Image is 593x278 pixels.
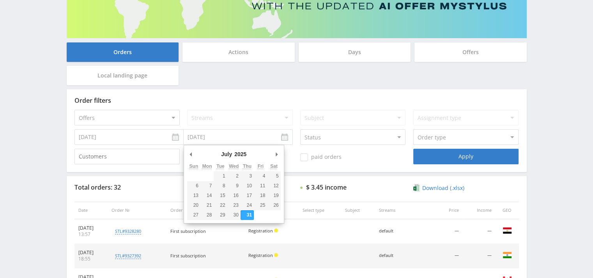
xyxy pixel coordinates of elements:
div: [DATE] [78,250,104,256]
input: Use the arrow keys to pick a date [74,129,184,145]
div: default [379,253,414,258]
div: Offers [414,42,527,62]
button: Previous month [187,148,195,160]
abbr: Saturday [270,164,278,169]
button: 16 [227,191,241,201]
span: paid orders [300,153,342,161]
button: 23 [227,201,241,210]
button: 1 [214,171,227,181]
button: 19 [267,191,280,201]
th: Subject [341,202,375,219]
th: Price [437,202,462,219]
abbr: Monday [202,164,212,169]
span: Registration [248,252,273,258]
button: 22 [214,201,227,210]
button: 7 [200,181,214,191]
span: Registration [248,228,273,234]
input: Customers [74,149,180,164]
button: 11 [254,181,267,191]
span: First subscription [170,228,206,234]
td: — [437,219,462,244]
div: Order filters [74,97,519,104]
div: Days [299,42,411,62]
button: 3 [241,171,254,181]
td: — [437,244,462,268]
button: 9 [227,181,241,191]
div: 2025 [233,148,248,160]
button: 24 [241,201,254,210]
div: Local landing page [67,66,179,85]
div: Total orders: 32 [74,184,180,191]
img: ind.png [503,250,512,260]
button: 18 [254,191,267,201]
div: Orders [67,42,179,62]
img: egy.png [503,226,512,235]
button: 28 [200,210,214,220]
abbr: Wednesday [229,164,239,169]
td: — [463,244,496,268]
div: $ 3.45 income [306,184,347,191]
abbr: Thursday [243,164,251,169]
th: Streams [375,202,437,219]
button: 26 [267,201,280,210]
th: Income [463,202,496,219]
button: 13 [187,191,200,201]
button: 20 [187,201,200,210]
div: default [379,229,414,234]
div: stl#9327392 [115,253,141,259]
input: Use the arrow keys to pick a date [184,129,293,145]
a: Download (.xlsx) [413,184,464,192]
div: 18:55 [78,256,104,262]
span: Hold [274,253,278,257]
button: 25 [254,201,267,210]
abbr: Friday [258,164,264,169]
button: 5 [267,171,280,181]
abbr: Sunday [189,164,198,169]
button: 10 [241,181,254,191]
div: stl#9328280 [115,228,141,234]
td: — [463,219,496,244]
button: 4 [254,171,267,181]
button: 15 [214,191,227,201]
button: 8 [214,181,227,191]
button: 14 [200,191,214,201]
th: GEO [496,202,519,219]
button: 21 [200,201,214,210]
th: Date [74,202,108,219]
div: July [220,148,233,160]
button: 30 [227,210,241,220]
button: 31 [241,210,254,220]
button: 27 [187,210,200,220]
span: Download (.xlsx) [422,185,464,191]
button: 6 [187,181,200,191]
th: Order type [166,202,244,219]
abbr: Tuesday [216,164,224,169]
div: Actions [182,42,295,62]
th: Select type [299,202,342,219]
button: Next month [273,148,281,160]
div: 13:57 [78,231,104,238]
th: Order № [108,202,166,219]
img: xlsx [413,184,420,192]
button: 2 [227,171,241,181]
div: Apply [413,149,519,164]
button: 17 [241,191,254,201]
div: [DATE] [78,225,104,231]
span: Hold [274,229,278,232]
button: 12 [267,181,280,191]
button: 29 [214,210,227,220]
span: First subscription [170,253,206,259]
